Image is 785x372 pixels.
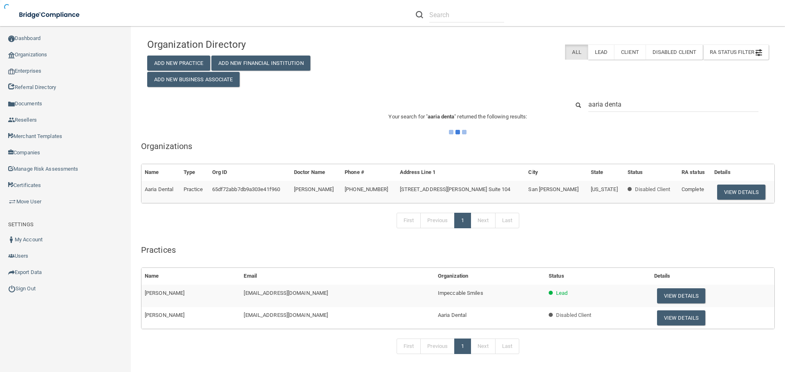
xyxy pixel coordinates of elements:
[682,186,704,192] span: Complete
[141,112,775,122] p: Your search for " " returned the following results:
[8,220,34,229] label: SETTINGS
[8,198,16,206] img: briefcase.64adab9b.png
[8,236,15,243] img: ic_user_dark.df1a06c3.png
[8,36,15,42] img: ic_dashboard_dark.d01f4a41.png
[525,164,587,181] th: City
[471,339,495,354] a: Next
[710,49,762,55] span: RA Status Filter
[556,310,592,320] p: Disabled Client
[141,245,775,254] h5: Practices
[211,56,310,71] button: Add New Financial Institution
[180,164,209,181] th: Type
[454,213,471,228] a: 1
[429,7,504,22] input: Search
[291,164,341,181] th: Doctor Name
[624,164,678,181] th: Status
[556,288,567,298] p: Lead
[184,186,203,192] span: Practice
[8,253,15,259] img: icon-users.e205127d.png
[438,290,483,296] span: Impeccable Smiles
[8,285,16,292] img: ic_power_dark.7ecde6b1.png
[588,97,758,112] input: Search
[449,130,467,134] img: ajax-loader.4d491dd7.gif
[711,164,774,181] th: Details
[471,213,495,228] a: Next
[147,72,240,87] button: Add New Business Associate
[240,268,435,285] th: Email
[147,56,210,71] button: Add New Practice
[141,142,775,151] h5: Organizations
[528,186,579,192] span: San [PERSON_NAME]
[545,268,651,285] th: Status
[588,45,614,60] label: Lead
[397,213,421,228] a: First
[8,52,15,58] img: organization-icon.f8decf85.png
[345,186,388,192] span: [PHONE_NUMBER]
[644,314,775,347] iframe: Drift Widget Chat Controller
[635,185,671,194] p: Disabled Client
[141,164,180,181] th: Name
[8,269,15,276] img: icon-export.b9366987.png
[397,339,421,354] a: First
[614,45,646,60] label: Client
[416,11,423,18] img: ic-search.3b580494.png
[8,69,15,74] img: enterprise.0d942306.png
[294,186,334,192] span: [PERSON_NAME]
[141,268,240,285] th: Name
[400,186,511,192] span: [STREET_ADDRESS][PERSON_NAME] Suite 104
[8,101,15,107] img: icon-documents.8dae5593.png
[145,312,184,318] span: [PERSON_NAME]
[678,164,711,181] th: RA status
[420,339,455,354] a: Previous
[8,117,15,123] img: ic_reseller.de258add.png
[244,290,328,296] span: [EMAIL_ADDRESS][DOMAIN_NAME]
[651,268,774,285] th: Details
[565,45,588,60] label: All
[212,186,280,192] span: 65df72abb7db9a303e41f960
[145,186,173,192] span: Aaria Dental
[145,290,184,296] span: [PERSON_NAME]
[244,312,328,318] span: [EMAIL_ADDRESS][DOMAIN_NAME]
[454,339,471,354] a: 1
[495,213,519,228] a: Last
[717,185,765,200] button: View Details
[397,164,525,181] th: Address Line 1
[495,339,519,354] a: Last
[341,164,396,181] th: Phone #
[588,164,624,181] th: State
[435,268,545,285] th: Organization
[147,39,346,50] h4: Organization Directory
[12,7,87,23] img: bridge_compliance_login_screen.278c3ca4.svg
[657,288,705,303] button: View Details
[209,164,291,181] th: Org ID
[438,312,467,318] span: Aaria Dental
[657,310,705,325] button: View Details
[756,49,762,56] img: icon-filter@2x.21656d0b.png
[428,114,454,120] span: aaria denta
[420,213,455,228] a: Previous
[591,186,618,192] span: [US_STATE]
[646,45,703,60] label: Disabled Client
